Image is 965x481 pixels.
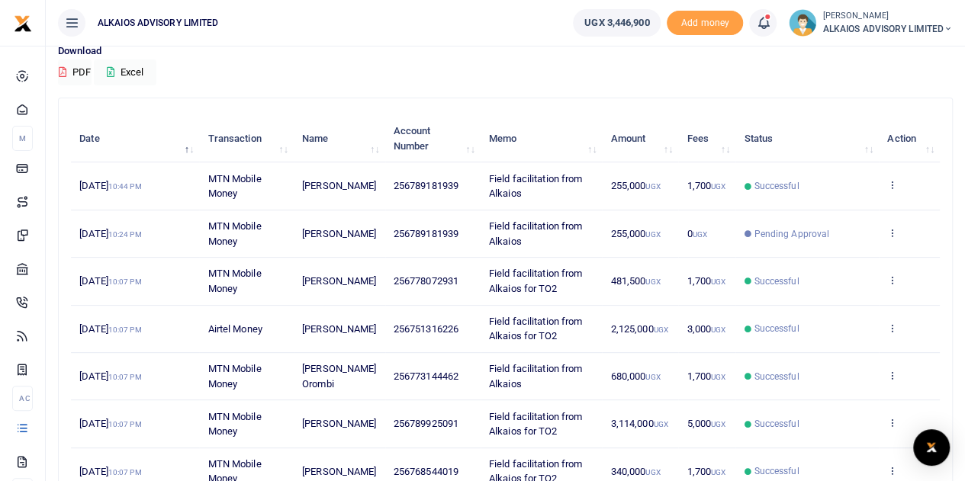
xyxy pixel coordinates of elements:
span: [PERSON_NAME] [302,275,376,287]
small: UGX [711,468,725,476]
li: M [12,126,33,151]
th: Transaction: activate to sort column ascending [199,115,293,162]
span: Field facilitation from Alkaios for TO2 [489,411,582,438]
span: Pending Approval [754,227,829,241]
a: logo-small logo-large logo-large [14,17,32,28]
span: 256773144462 [394,370,458,382]
small: UGX [711,325,725,334]
small: [PERSON_NAME] [822,10,953,23]
small: 10:07 PM [108,420,142,428]
span: 0 [687,228,706,239]
span: [DATE] [79,228,141,239]
span: Successful [754,179,799,193]
span: Airtel Money [208,323,262,335]
span: 3,000 [687,323,725,335]
th: Fees: activate to sort column ascending [678,115,735,162]
span: [PERSON_NAME] [302,180,376,191]
small: 10:07 PM [108,373,142,381]
a: profile-user [PERSON_NAME] ALKAIOS ADVISORY LIMITED [789,9,953,37]
span: 256789925091 [394,418,458,429]
small: UGX [645,373,660,381]
span: 340,000 [611,466,661,477]
li: Wallet ballance [567,9,667,37]
span: 1,700 [687,180,725,191]
span: 680,000 [611,370,661,382]
span: Field facilitation from Alkaios [489,363,582,390]
span: 256751316226 [394,323,458,335]
span: MTN Mobile Money [208,173,262,200]
th: Amount: activate to sort column ascending [602,115,678,162]
small: 10:07 PM [108,277,142,286]
span: 256789181939 [394,180,458,191]
span: Add money [667,11,743,36]
span: Successful [754,274,799,288]
li: Ac [12,386,33,411]
small: 10:24 PM [108,230,142,239]
small: 10:07 PM [108,325,142,334]
span: [PERSON_NAME] [302,418,376,429]
button: PDF [58,59,92,85]
span: Field facilitation from Alkaios [489,173,582,200]
span: MTN Mobile Money [208,363,262,390]
span: 255,000 [611,228,661,239]
span: Field facilitation from Alkaios [489,220,582,247]
small: UGX [645,182,660,191]
small: 10:44 PM [108,182,142,191]
span: ALKAIOS ADVISORY LIMITED [822,22,953,36]
th: Name: activate to sort column ascending [294,115,385,162]
span: Successful [754,464,799,478]
p: Download [58,43,953,59]
span: 3,114,000 [611,418,668,429]
span: [DATE] [79,466,141,477]
span: 256789181939 [394,228,458,239]
span: 1,700 [687,370,725,382]
small: 10:07 PM [108,468,142,476]
span: Successful [754,417,799,431]
span: [DATE] [79,275,141,287]
span: Field facilitation from Alkaios for TO2 [489,268,582,294]
small: UGX [653,325,667,334]
span: [PERSON_NAME] [302,466,376,477]
a: UGX 3,446,900 [573,9,661,37]
small: UGX [711,182,725,191]
span: [DATE] [79,180,141,191]
span: 5,000 [687,418,725,429]
span: ALKAIOS ADVISORY LIMITED [92,16,224,30]
th: Date: activate to sort column descending [71,115,199,162]
small: UGX [645,468,660,476]
small: UGX [711,420,725,428]
span: MTN Mobile Money [208,220,262,247]
span: UGX 3,446,900 [584,15,649,30]
span: [PERSON_NAME] Orombi [302,363,376,390]
span: 255,000 [611,180,661,191]
th: Memo: activate to sort column ascending [481,115,603,162]
a: Add money [667,16,743,27]
span: Successful [754,370,799,383]
span: [PERSON_NAME] [302,228,376,239]
small: UGX [711,373,725,381]
span: [DATE] [79,370,141,382]
span: Field facilitation from Alkaios for TO2 [489,316,582,342]
span: MTN Mobile Money [208,268,262,294]
span: 1,700 [687,466,725,477]
span: Successful [754,322,799,335]
th: Action: activate to sort column ascending [879,115,940,162]
li: Toup your wallet [667,11,743,36]
span: 481,500 [611,275,661,287]
small: UGX [711,277,725,286]
th: Account Number: activate to sort column ascending [385,115,481,162]
th: Status: activate to sort column ascending [735,115,879,162]
button: Excel [94,59,156,85]
small: UGX [645,277,660,286]
span: 256778072931 [394,275,458,287]
small: UGX [693,230,707,239]
span: 1,700 [687,275,725,287]
img: profile-user [789,9,816,37]
span: [DATE] [79,323,141,335]
img: logo-small [14,14,32,33]
span: MTN Mobile Money [208,411,262,438]
div: Open Intercom Messenger [913,429,950,466]
small: UGX [645,230,660,239]
span: [PERSON_NAME] [302,323,376,335]
span: 2,125,000 [611,323,668,335]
